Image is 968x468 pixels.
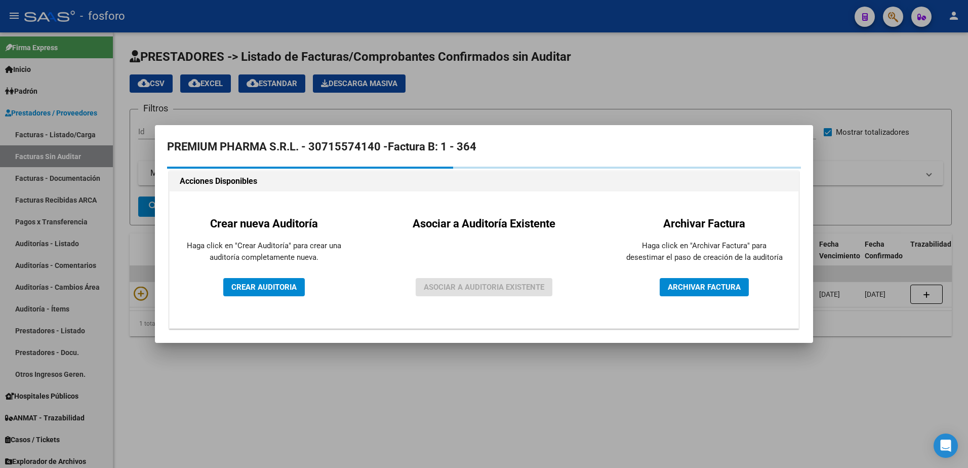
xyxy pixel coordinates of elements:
[660,278,749,296] button: ARCHIVAR FACTURA
[934,434,958,458] div: Open Intercom Messenger
[185,215,342,232] h2: Crear nueva Auditoría
[668,283,741,292] span: ARCHIVAR FACTURA
[180,175,788,187] h1: Acciones Disponibles
[167,137,801,157] h2: PREMIUM PHARMA S.R.L. - 30715574140 -
[231,283,297,292] span: CREAR AUDITORIA
[416,278,552,296] button: ASOCIAR A AUDITORIA EXISTENTE
[626,240,783,263] p: Haga click en "Archivar Factura" para desestimar el paso de creación de la auditoría
[223,278,305,296] button: CREAR AUDITORIA
[388,140,476,153] strong: Factura B: 1 - 364
[424,283,544,292] span: ASOCIAR A AUDITORIA EXISTENTE
[185,240,342,263] p: Haga click en "Crear Auditoría" para crear una auditoría completamente nueva.
[413,215,555,232] h2: Asociar a Auditoría Existente
[626,215,783,232] h2: Archivar Factura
